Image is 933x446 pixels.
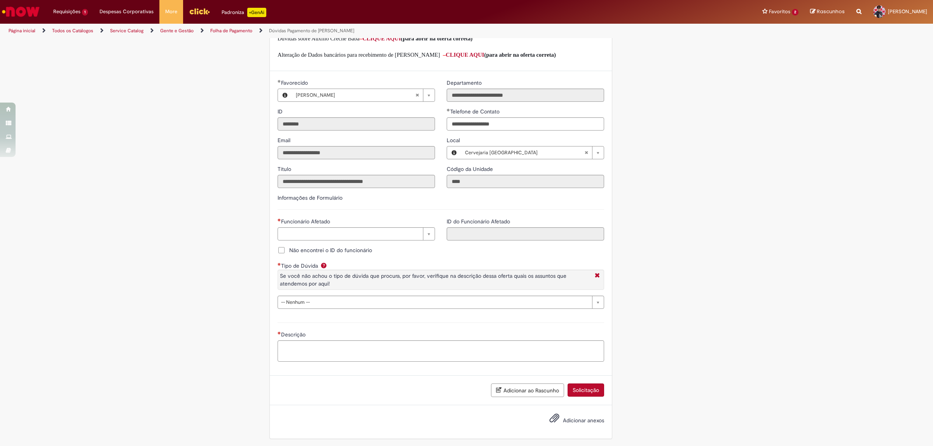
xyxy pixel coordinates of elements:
[278,35,360,42] span: Dúvidas sobre Auxilio Creche Babá
[160,28,194,34] a: Gente e Gestão
[189,5,210,17] img: click_logo_yellow_360x200.png
[447,79,483,87] label: Somente leitura - Departamento
[769,8,790,16] span: Favoritos
[362,35,401,42] a: CLIQUE AQUI
[446,52,484,58] a: CLIQUE AQUI
[278,136,292,144] label: Somente leitura - Email
[278,80,281,83] span: Obrigatório Preenchido
[563,417,604,424] span: Adicionar anexos
[447,218,512,225] span: Somente leitura - ID do Funcionário Afetado
[278,194,342,201] label: Informações de Formulário
[580,146,592,159] abbr: Limpar campo Local
[447,89,604,102] input: Departamento
[278,89,292,101] button: Favorecido, Visualizar este registro Carlos Cabral Wolff
[278,166,293,172] span: Somente leitura - Título
[165,8,177,16] span: More
[447,137,461,144] span: Local
[281,79,309,86] span: Necessários - Favorecido
[447,227,604,240] input: ID do Funcionário Afetado
[447,117,604,131] input: Telefone de Contato
[461,146,604,159] a: Cervejaria [GEOGRAPHIC_DATA]Limpar campo Local
[281,218,332,225] span: Necessários - Funcionário Afetado
[278,52,440,58] span: Alteração de Dados bancários para recebimento de [PERSON_NAME]
[296,89,415,101] span: [PERSON_NAME]
[278,165,293,173] label: Somente leitura - Título
[6,24,616,38] ul: Trilhas de página
[447,175,604,188] input: Código da Unidade
[281,331,307,338] span: Descrição
[222,8,266,17] div: Padroniza
[547,411,561,429] button: Adicionar anexos
[319,262,328,268] span: Ajuda para Tipo de Dúvida
[278,146,435,159] input: Email
[280,272,566,287] span: Se você não achou o tipo de dúvida que procura, por favor, verifique na descrição dessa oferta qu...
[447,166,494,172] span: Somente leitura - Código da Unidade
[110,28,143,34] a: Service Catalog
[1,4,41,19] img: ServiceNow
[100,8,154,16] span: Despesas Corporativas
[491,383,564,397] button: Adicionar ao Rascunho
[289,246,372,254] span: Não encontrei o ID do funcionário
[278,108,284,115] label: Somente leitura - ID
[443,52,446,58] span: –
[450,108,501,115] span: Telefone de Contato
[278,263,281,266] span: Necessários
[888,8,927,15] span: [PERSON_NAME]
[792,9,798,16] span: 2
[82,9,88,16] span: 1
[281,296,588,308] span: -- Nenhum --
[411,89,423,101] abbr: Limpar campo Favorecido
[817,8,845,15] span: Rascunhos
[484,52,556,58] span: (para abrir na oferta correta)
[447,165,494,173] label: Somente leitura - Código da Unidade
[278,117,435,131] input: ID
[281,262,320,269] span: Tipo de Dúvida
[360,35,362,42] span: –
[210,28,252,34] a: Folha de Pagamento
[465,146,584,159] span: Cervejaria [GEOGRAPHIC_DATA]
[53,8,80,16] span: Requisições
[9,28,35,34] a: Página inicial
[278,227,435,240] a: Limpar campo Funcionário Afetado
[810,8,845,16] a: Rascunhos
[278,340,604,362] textarea: Descrição
[247,8,266,17] p: +GenAi
[447,108,450,111] span: Obrigatório Preenchido
[593,272,602,280] i: Fechar More information Por question_tipo_de_duvida
[52,28,93,34] a: Todos os Catálogos
[401,35,472,42] span: (para abrir na oferta correta)
[278,218,281,221] span: Necessários
[447,146,461,159] button: Local, Visualizar este registro Cervejaria Santa Catarina
[568,383,604,397] button: Solicitação
[269,28,354,34] a: Dúvidas Pagamento de [PERSON_NAME]
[292,89,435,101] a: [PERSON_NAME]Limpar campo Favorecido
[447,79,483,86] span: Somente leitura - Departamento
[278,137,292,144] span: Somente leitura - Email
[278,331,281,334] span: Necessários
[278,175,435,188] input: Título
